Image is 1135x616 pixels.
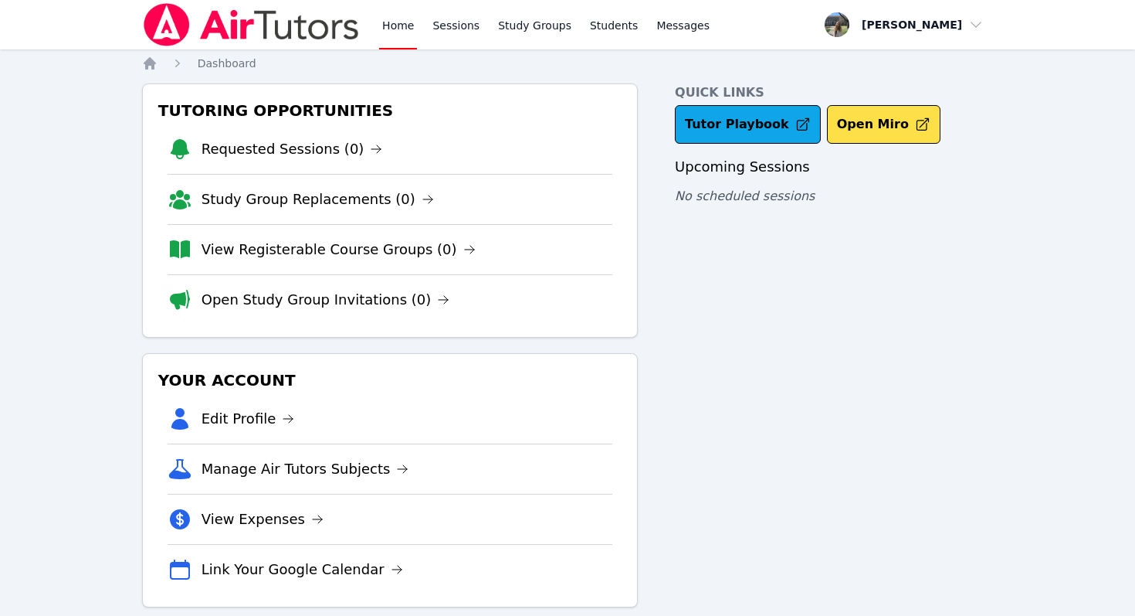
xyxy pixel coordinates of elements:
h3: Tutoring Opportunities [155,97,625,124]
h4: Quick Links [675,83,993,102]
a: Tutor Playbook [675,105,821,144]
a: Dashboard [198,56,256,71]
span: No scheduled sessions [675,189,815,203]
button: Open Miro [827,105,940,144]
a: View Registerable Course Groups (0) [202,239,476,260]
span: Dashboard [198,57,256,70]
a: Open Study Group Invitations (0) [202,289,450,311]
a: Requested Sessions (0) [202,138,383,160]
h3: Upcoming Sessions [675,156,993,178]
nav: Breadcrumb [142,56,994,71]
a: Link Your Google Calendar [202,559,403,580]
span: Messages [656,18,710,33]
img: Air Tutors [142,3,361,46]
a: View Expenses [202,509,324,530]
a: Manage Air Tutors Subjects [202,458,409,480]
a: Edit Profile [202,408,295,430]
a: Study Group Replacements (0) [202,189,434,210]
h3: Your Account [155,366,625,394]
